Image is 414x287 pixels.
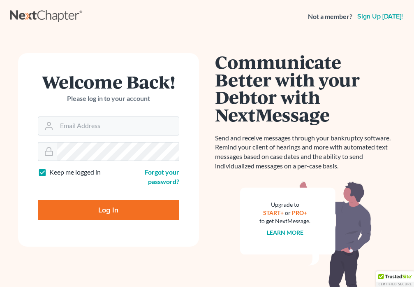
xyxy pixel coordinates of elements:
[145,168,179,185] a: Forgot your password?
[260,201,311,209] div: Upgrade to
[57,117,179,135] input: Email Address
[49,168,101,177] label: Keep me logged in
[215,53,396,124] h1: Communicate Better with your Debtor with NextMessage
[215,133,396,171] p: Send and receive messages through your bankruptcy software. Remind your client of hearings and mo...
[292,209,307,216] a: PRO+
[260,217,311,225] div: to get NextMessage.
[376,271,414,287] div: TrustedSite Certified
[38,73,179,91] h1: Welcome Back!
[285,209,291,216] span: or
[267,229,303,236] a: Learn more
[308,12,352,21] strong: Not a member?
[38,200,179,220] input: Log In
[356,13,405,20] a: Sign up [DATE]!
[38,94,179,103] p: Please log in to your account
[263,209,284,216] a: START+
